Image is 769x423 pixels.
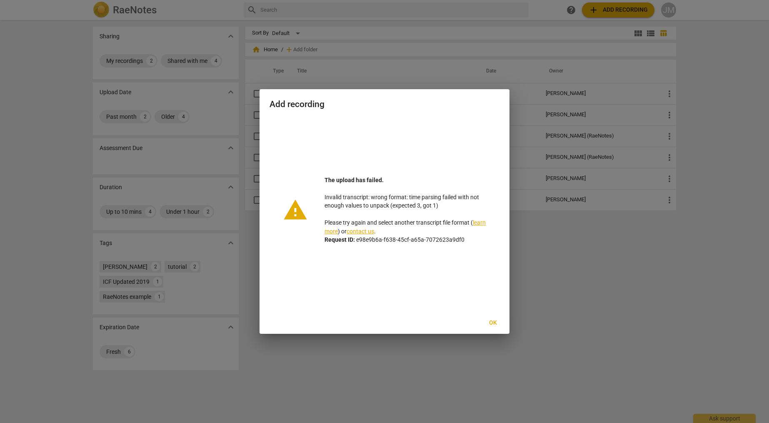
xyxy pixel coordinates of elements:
p: Invalid transcript: wrong format: time parsing failed with not enough values to unpack (expected ... [325,176,486,244]
a: learn more [325,219,486,235]
h2: Add recording [270,99,499,110]
a: contact us [347,228,374,235]
b: The upload has failed. [325,177,384,183]
b: Request ID: [325,236,355,243]
span: Ok [486,319,499,327]
span: warning [283,198,308,223]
